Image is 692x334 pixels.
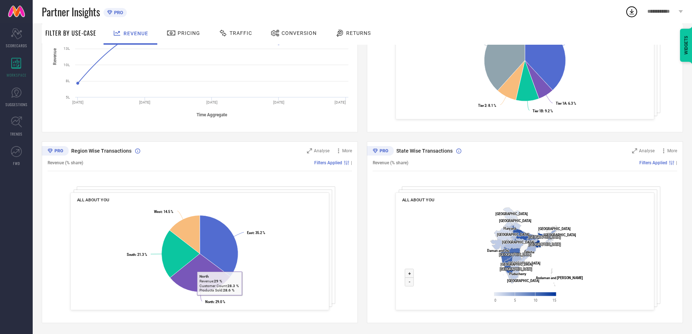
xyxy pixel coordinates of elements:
tspan: Metro [576,41,585,45]
span: Filter By Use-Case [45,29,96,37]
span: SUGGESTIONS [5,102,28,107]
span: Conversion [282,30,317,36]
text: [GEOGRAPHIC_DATA] [507,279,539,283]
text: [GEOGRAPHIC_DATA] [495,212,528,216]
span: | [351,160,352,165]
tspan: Tier 3 & Others [438,41,460,45]
text: 13L [64,47,70,51]
text: - [409,279,410,285]
text: : 35.2 % [247,231,265,235]
text: 5 [514,298,516,302]
text: [GEOGRAPHIC_DATA] [499,253,531,257]
text: [GEOGRAPHIC_DATA] [501,262,533,266]
text: [GEOGRAPHIC_DATA] [544,233,576,237]
tspan: East [247,231,254,235]
text: 0 [494,298,496,302]
span: Analyse [639,148,655,153]
text: 5L [66,95,70,99]
span: WORKSPACE [7,72,27,78]
div: Open download list [625,5,638,18]
text: : 6.3 % [556,101,576,105]
span: SCORECARDS [6,43,27,48]
span: Region Wise Transactions [71,148,131,154]
text: [DATE] [72,100,84,104]
span: Returns [346,30,371,36]
span: | [676,160,677,165]
text: [DATE] [206,100,218,104]
text: : 38.1 % [576,41,596,45]
text: : 8.1 % [478,104,496,108]
span: Partner Insights [42,4,100,19]
span: ALL ABOUT YOU [77,197,109,202]
text: Andaman and [PERSON_NAME] [536,276,583,280]
text: [DATE] [273,100,284,104]
text: [GEOGRAPHIC_DATA] [500,267,532,271]
span: Filters Applied [314,160,342,165]
tspan: North [205,300,214,304]
tspan: Time Aggregate [197,112,227,117]
text: : 9.2 % [533,109,553,113]
text: : 38.3 % [438,41,472,45]
span: More [667,148,677,153]
tspan: West [154,210,162,214]
tspan: Tier 1B [533,109,543,113]
span: PRO [112,10,123,15]
text: Daman and Diu [487,249,509,253]
svg: Zoom [632,148,637,153]
text: Puducherry [509,272,526,276]
div: Premium [42,146,69,157]
tspan: Tier 1A [556,101,567,105]
text: [GEOGRAPHIC_DATA] [497,233,529,237]
text: [DATE] [335,100,346,104]
span: Pricing [178,30,200,36]
text: Odisha [524,250,534,254]
tspan: South [127,253,135,257]
text: [GEOGRAPHIC_DATA] [529,235,561,239]
div: Premium [367,146,394,157]
span: Analyse [314,148,329,153]
text: + [408,271,411,276]
span: Revenue [124,31,148,36]
span: Revenue (% share) [373,160,408,165]
text: [GEOGRAPHIC_DATA] [508,261,541,265]
text: [GEOGRAPHIC_DATA] [502,240,534,244]
span: Traffic [230,30,252,36]
span: State Wise Transactions [396,148,453,154]
text: [GEOGRAPHIC_DATA] [538,227,571,231]
text: 8L [66,79,70,83]
text: [DATE] [139,100,150,104]
span: More [342,148,352,153]
svg: Zoom [307,148,312,153]
tspan: Tier 2 [478,104,486,108]
span: FWD [13,161,20,166]
tspan: Revenue [52,48,57,65]
text: : 14.5 % [154,210,173,214]
text: 10L [64,63,70,67]
span: ALL ABOUT YOU [402,197,434,202]
text: Haryana [503,226,516,230]
text: [GEOGRAPHIC_DATA] [499,219,531,223]
span: Filters Applied [639,160,667,165]
text: : 29.0 % [205,300,225,304]
span: Revenue (% share) [48,160,83,165]
text: 15 [553,298,556,302]
span: TRENDS [10,131,23,137]
text: 10 [534,298,537,302]
text: : 21.3 % [127,253,147,257]
text: [GEOGRAPHIC_DATA] [529,242,561,246]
